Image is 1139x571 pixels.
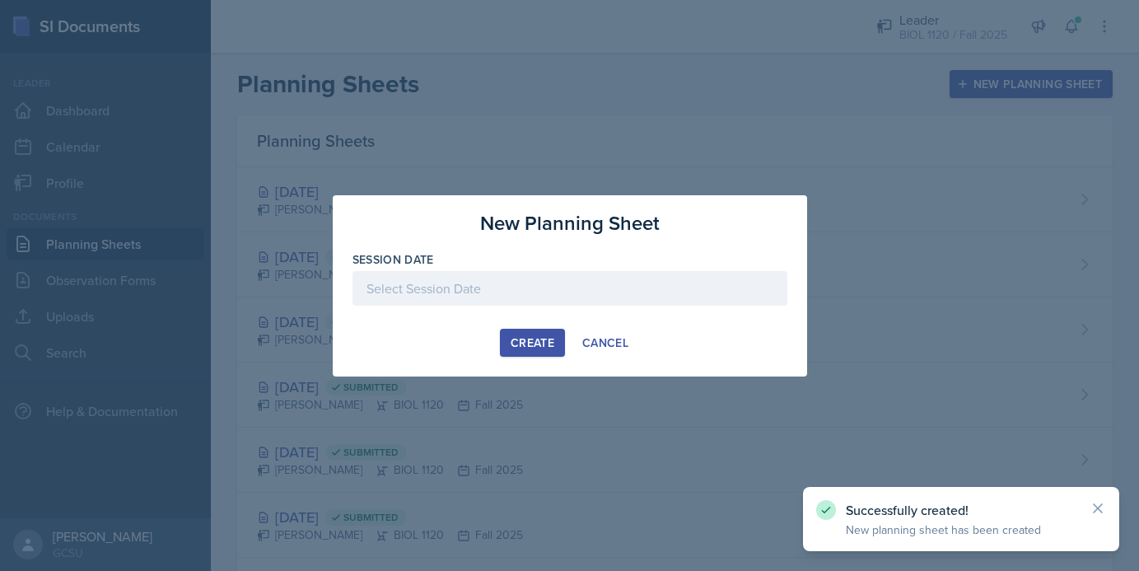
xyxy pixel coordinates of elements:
h3: New Planning Sheet [480,208,660,238]
label: Session Date [352,251,434,268]
button: Create [500,329,565,357]
div: Cancel [582,336,628,349]
button: Cancel [572,329,639,357]
div: Create [511,336,554,349]
p: New planning sheet has been created [846,522,1076,538]
p: Successfully created! [846,502,1076,518]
